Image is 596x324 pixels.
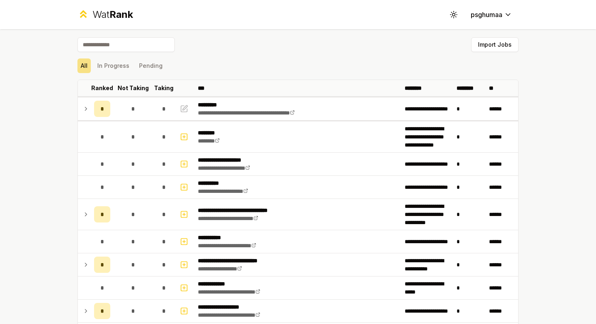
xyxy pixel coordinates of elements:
[118,84,149,92] p: Not Taking
[91,84,113,92] p: Ranked
[109,9,133,20] span: Rank
[464,7,519,22] button: psghumaa
[154,84,174,92] p: Taking
[94,58,133,73] button: In Progress
[136,58,166,73] button: Pending
[77,8,133,21] a: WatRank
[471,37,519,52] button: Import Jobs
[471,10,502,19] span: psghumaa
[77,58,91,73] button: All
[92,8,133,21] div: Wat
